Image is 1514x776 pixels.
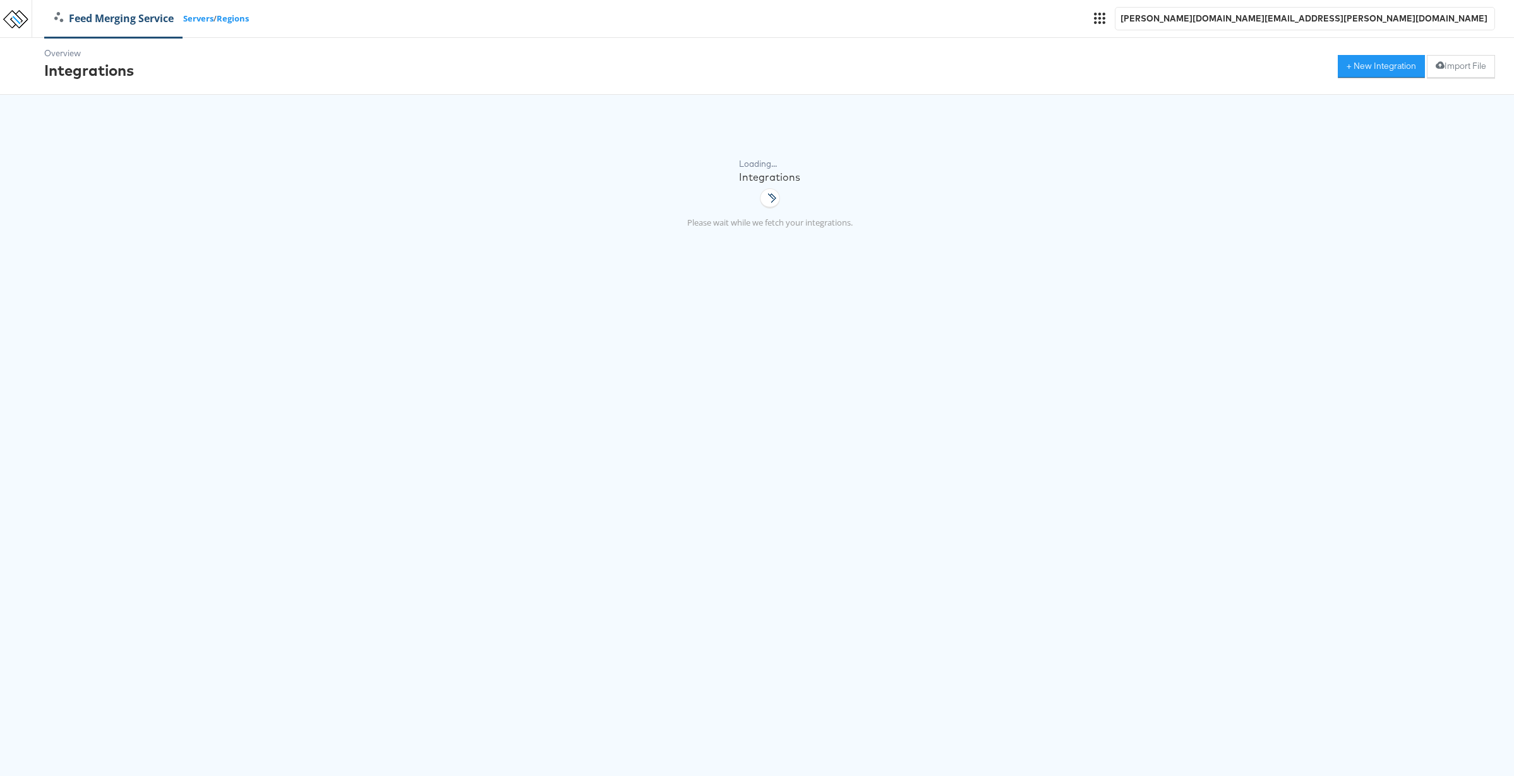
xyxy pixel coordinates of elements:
a: Feed Merging Service [45,11,183,26]
div: [PERSON_NAME][DOMAIN_NAME][EMAIL_ADDRESS][PERSON_NAME][DOMAIN_NAME] [1120,13,1489,25]
p: Please wait while we fetch your integrations. [687,217,853,229]
a: Regions [217,13,249,25]
div: Overview [44,47,134,59]
a: Servers [183,13,213,25]
div: / [45,11,249,26]
div: Integrations [44,59,134,81]
div: Integrations [739,170,800,185]
button: Import File [1427,55,1495,78]
div: Loading... [739,158,800,170]
button: + New Integration [1338,55,1425,78]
